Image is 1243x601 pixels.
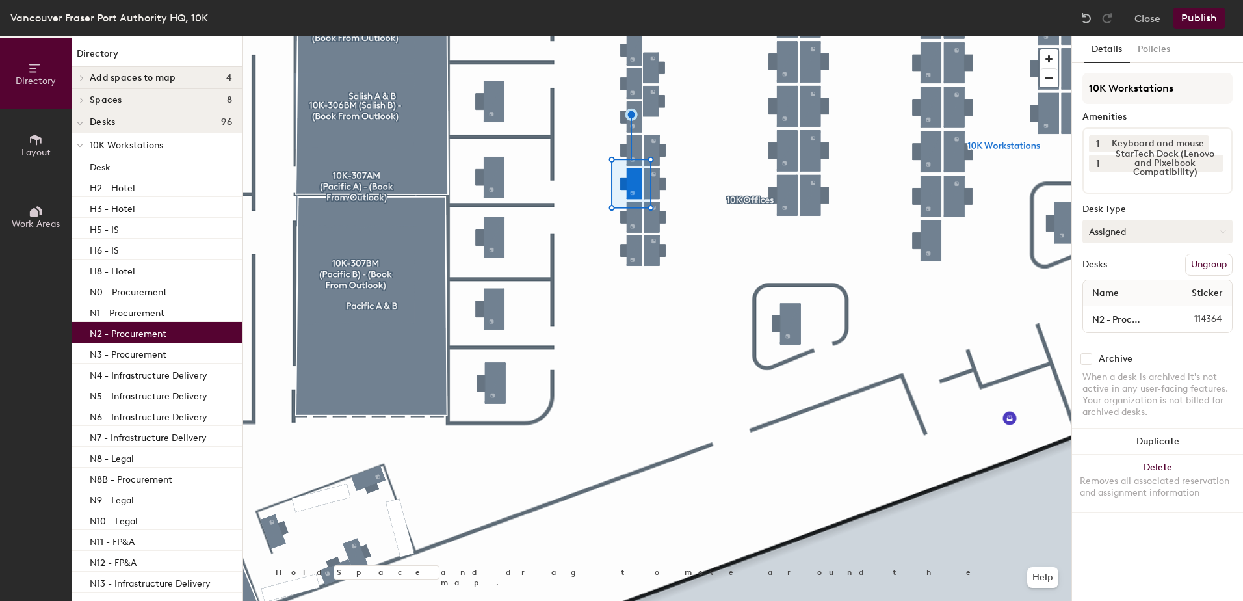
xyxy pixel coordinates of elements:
input: Unnamed desk [1086,310,1163,328]
button: Duplicate [1072,429,1243,455]
span: Name [1086,282,1125,305]
button: Details [1084,36,1130,63]
button: DeleteRemoves all associated reservation and assignment information [1072,455,1243,512]
p: N3 - Procurement [90,345,166,360]
p: H2 - Hotel [90,179,135,194]
p: N0 - Procurement [90,283,167,298]
span: Desks [90,117,115,127]
span: 1 [1096,137,1099,151]
div: When a desk is archived it's not active in any user-facing features. Your organization is not bil... [1082,371,1233,418]
p: N9 - Legal [90,491,134,506]
button: Close [1134,8,1160,29]
p: H8 - Hotel [90,262,135,277]
p: N13 - Infrastructure Delivery [90,574,211,589]
div: Desks [1082,260,1107,270]
button: Publish [1173,8,1225,29]
img: Undo [1080,12,1093,25]
p: H6 - IS [90,241,119,256]
button: Help [1027,567,1058,588]
span: Spaces [90,95,122,105]
button: 1 [1089,135,1106,152]
div: Desk Type [1082,204,1233,215]
button: Policies [1130,36,1178,63]
p: N10 - Legal [90,512,138,527]
div: StarTech Dock (Lenovo and Pixelbook Compatibility) [1106,155,1223,172]
h1: Directory [72,47,242,67]
button: 1 [1089,155,1106,172]
p: H3 - Hotel [90,200,135,215]
div: Keyboard and mouse [1106,135,1209,152]
span: Work Areas [12,219,60,230]
span: Directory [16,75,56,87]
span: 96 [221,117,232,127]
span: 10K Workstations [90,140,163,151]
span: 1 [1096,157,1099,170]
p: N8B - Procurement [90,470,172,485]
p: N5 - Infrastructure Delivery [90,387,207,402]
button: Ungroup [1185,254,1233,276]
p: N8 - Legal [90,449,134,464]
div: Vancouver Fraser Port Authority HQ, 10K [10,10,208,26]
p: N4 - Infrastructure Delivery [90,366,207,381]
p: N11 - FP&A [90,533,135,548]
span: Add spaces to map [90,73,176,83]
span: Layout [21,147,51,158]
span: Sticker [1185,282,1229,305]
span: 4 [226,73,232,83]
div: Amenities [1082,112,1233,122]
p: N12 - FP&A [90,554,137,568]
p: N6 - Infrastructure Delivery [90,408,207,423]
p: H5 - IS [90,220,119,235]
button: Assigned [1082,220,1233,243]
div: Removes all associated reservation and assignment information [1080,475,1235,499]
img: Redo [1101,12,1114,25]
span: 114364 [1163,312,1229,327]
p: N2 - Procurement [90,325,166,340]
span: 8 [227,95,232,105]
div: Archive [1099,354,1132,364]
p: Desk [90,158,111,173]
p: N1 - Procurement [90,304,164,319]
p: N7 - Infrastructure Delivery [90,429,207,444]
